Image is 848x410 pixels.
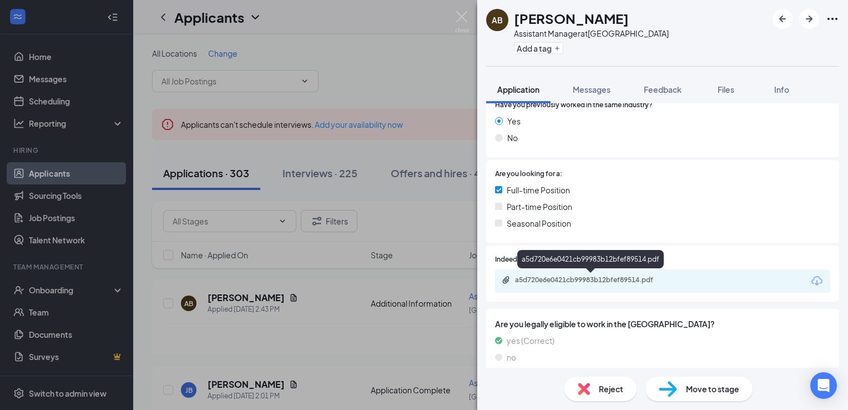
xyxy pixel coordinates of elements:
span: Are you legally eligible to work in the [GEOGRAPHIC_DATA]? [495,318,830,330]
div: AB [492,14,503,26]
div: Open Intercom Messenger [810,372,837,399]
span: Indeed Resume [495,254,544,265]
span: no [507,351,516,363]
div: Assistant Manager at [GEOGRAPHIC_DATA] [514,28,669,39]
span: Files [718,84,734,94]
a: Paperclipa5d720e6e0421cb99983b12bfef89514.pdf [502,276,682,286]
div: a5d720e6e0421cb99983b12bfef89514.pdf [517,250,664,268]
svg: Download [810,274,824,288]
button: ArrowLeftNew [773,9,793,29]
span: Are you looking for a: [495,169,562,179]
svg: Ellipses [826,12,839,26]
button: PlusAdd a tag [514,42,563,54]
span: Full-time Position [507,184,570,196]
svg: Plus [554,45,561,52]
button: ArrowRight [799,9,819,29]
span: Have you previously worked in the same industry? [495,100,653,111]
span: Part-time Position [507,201,572,213]
span: Feedback [644,84,682,94]
svg: ArrowRight [802,12,816,26]
span: Seasonal Position [507,217,571,229]
svg: Paperclip [502,276,511,284]
h1: [PERSON_NAME] [514,9,629,28]
span: Application [497,84,539,94]
span: Move to stage [686,383,739,395]
span: Reject [599,383,623,395]
span: No [507,132,518,144]
span: Yes [507,115,521,127]
span: Messages [573,84,610,94]
svg: ArrowLeftNew [776,12,789,26]
span: Info [774,84,789,94]
span: yes (Correct) [507,334,554,347]
div: a5d720e6e0421cb99983b12bfef89514.pdf [515,276,670,284]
